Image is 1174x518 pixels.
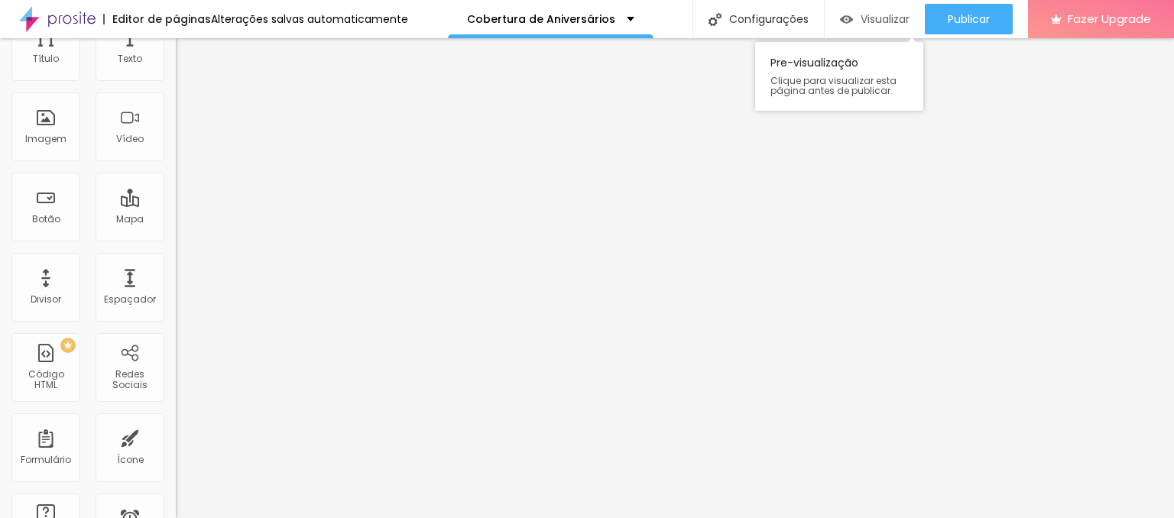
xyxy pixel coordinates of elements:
div: Vídeo [116,134,144,144]
iframe: Editor [176,38,1174,518]
div: Mapa [116,214,144,225]
div: Redes Sociais [99,369,160,391]
div: Botão [32,214,60,225]
div: Alterações salvas automaticamente [211,14,408,24]
button: Publicar [925,4,1013,34]
div: Título [33,53,59,64]
button: Visualizar [825,4,925,34]
div: Divisor [31,294,61,305]
span: Clique para visualizar esta página antes de publicar. [770,76,908,96]
div: Imagem [25,134,66,144]
div: Ícone [117,455,144,465]
div: Editor de páginas [103,14,211,24]
div: Pre-visualização [755,42,923,111]
span: Publicar [948,13,990,25]
div: Espaçador [104,294,156,305]
div: Código HTML [15,369,76,391]
p: Cobertura de Aniversários [467,14,615,24]
span: Fazer Upgrade [1068,12,1151,25]
div: Texto [118,53,142,64]
div: Formulário [21,455,71,465]
span: Visualizar [861,13,910,25]
img: view-1.svg [840,13,853,26]
img: Icone [709,13,722,26]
